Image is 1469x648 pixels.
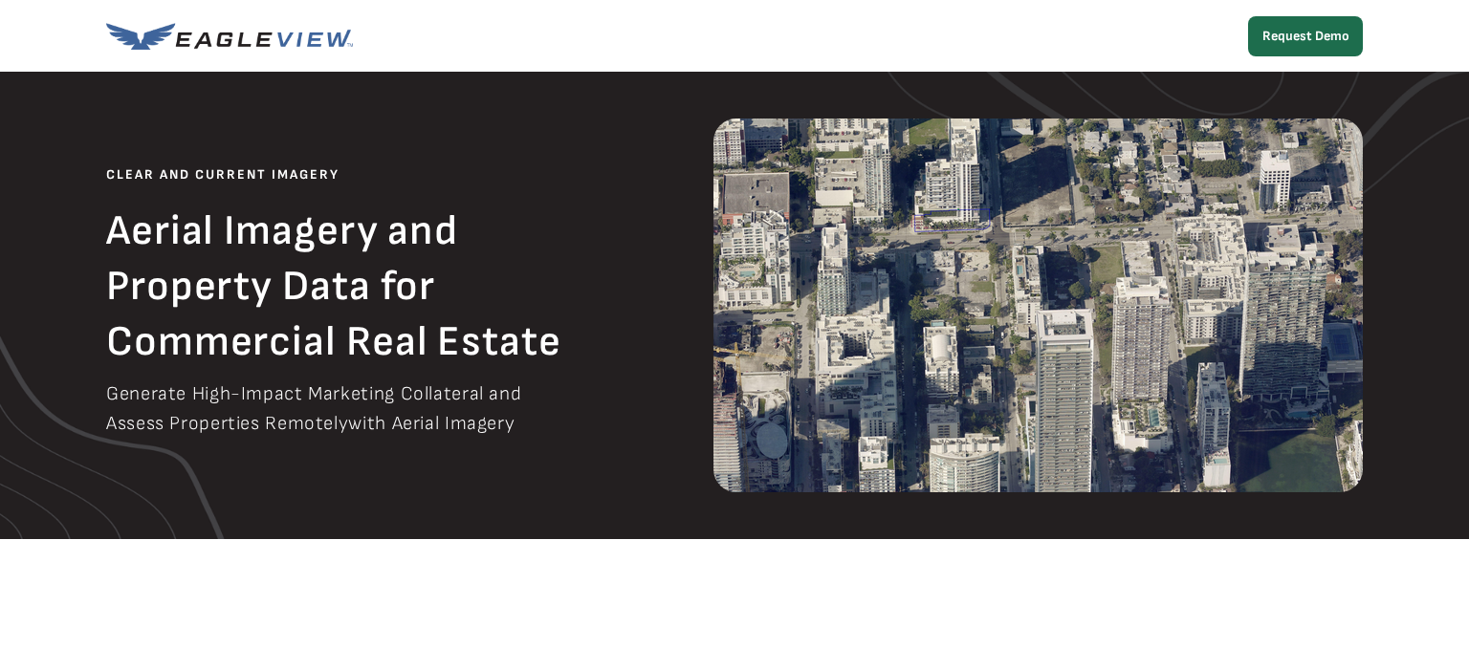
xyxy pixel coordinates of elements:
[106,382,521,435] span: with Aerial Imagery
[1262,28,1349,44] strong: Request Demo
[106,166,340,183] span: CLEAR AND CURRENT IMAGERY
[1248,16,1363,56] a: Request Demo
[106,382,521,435] span: Generate High-Impact Marketing Collateral and Assess Properties Remotely
[106,205,561,367] span: Aerial Imagery and Property Data for Commercial Real Estate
